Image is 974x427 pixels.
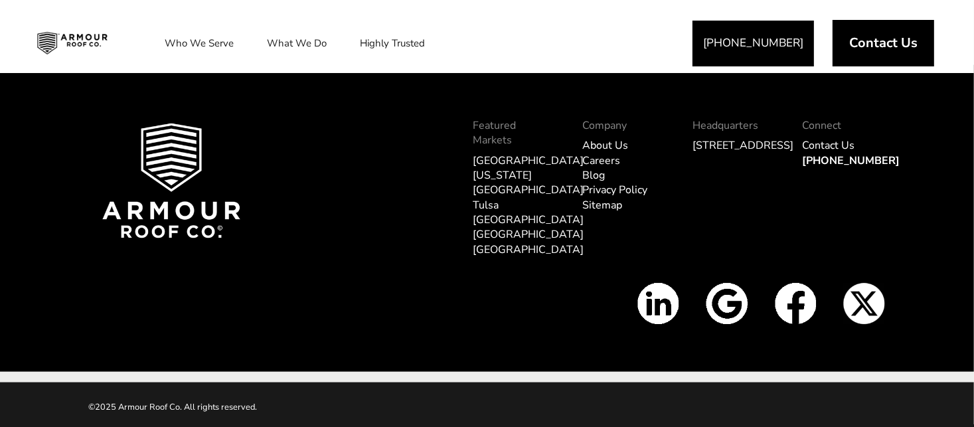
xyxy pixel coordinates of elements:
p: Company [583,118,666,133]
a: About Us [583,138,629,153]
img: Facbook icon white [775,283,817,325]
a: [US_STATE][GEOGRAPHIC_DATA] [473,168,584,197]
img: X Icon White v2 [843,283,885,325]
a: [STREET_ADDRESS] [692,138,793,153]
a: Careers [583,153,621,168]
a: Highly Trusted [347,27,438,60]
img: Google Icon White [706,283,748,325]
p: Featured Markets [473,118,556,148]
a: [PHONE_NUMBER] [802,153,900,168]
p: Headquarters [692,118,775,133]
span: Contact Us [849,37,918,50]
a: Who We Serve [151,27,247,60]
a: Sitemap [583,198,623,213]
img: Industrial and Commercial Roofing Company | Armour Roof Co. [27,27,118,60]
a: [GEOGRAPHIC_DATA] [473,153,584,168]
a: What We Do [254,27,340,60]
a: Contact Us [802,138,854,153]
a: Privacy Policy [583,183,648,197]
a: [GEOGRAPHIC_DATA] [473,213,584,227]
img: Linkedin Icon White [637,283,679,325]
p: ©2025 Armour Roof Co. All rights reserved. [89,399,487,415]
img: Armour Roof Co Footer Logo 2025 [102,124,241,239]
a: [PHONE_NUMBER] [692,21,814,66]
a: [GEOGRAPHIC_DATA] [473,227,584,242]
a: [GEOGRAPHIC_DATA] [473,242,584,257]
a: Blog [583,168,606,183]
p: Connect [802,118,885,133]
a: Contact Us [833,20,934,66]
a: Tulsa [473,198,499,213]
